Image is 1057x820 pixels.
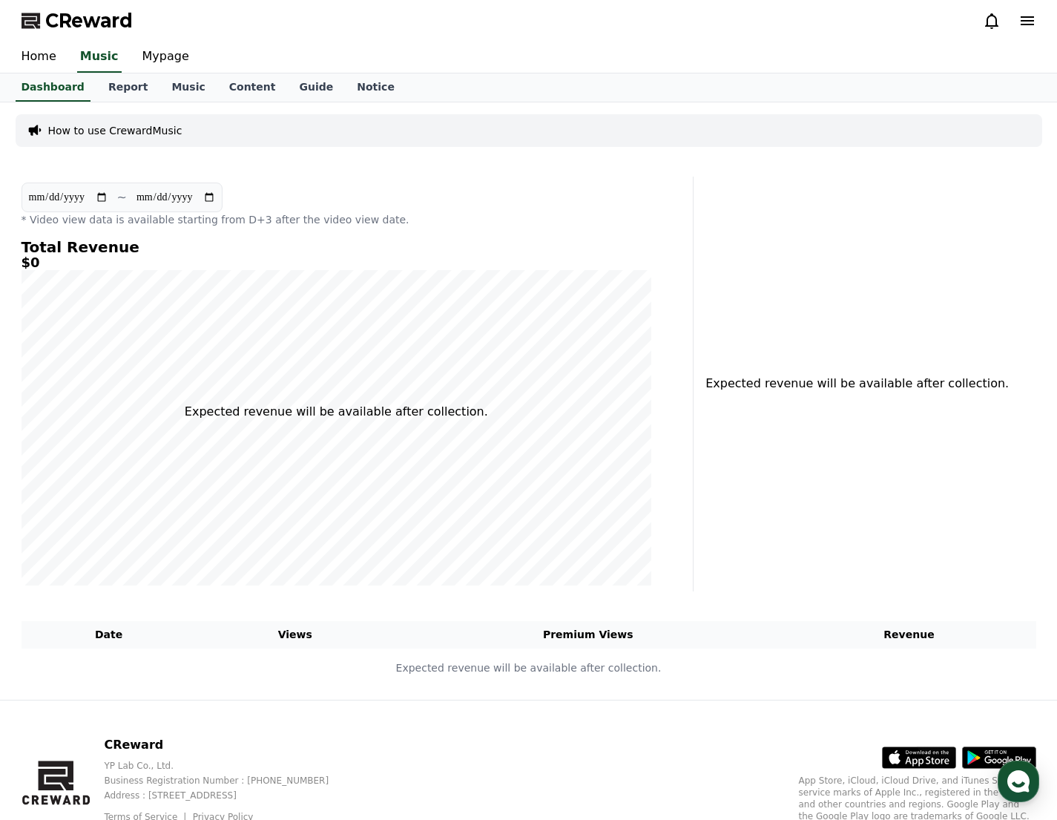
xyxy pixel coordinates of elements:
[104,760,352,772] p: YP Lab Co., Ltd.
[159,73,217,102] a: Music
[10,42,68,73] a: Home
[197,621,394,649] th: Views
[185,403,488,421] p: Expected revenue will be available after collection.
[22,9,133,33] a: CReward
[22,239,652,255] h4: Total Revenue
[22,621,197,649] th: Date
[22,255,652,270] h5: $0
[217,73,288,102] a: Content
[287,73,345,102] a: Guide
[131,42,201,73] a: Mypage
[22,212,652,227] p: * Video view data is available starting from D+3 after the video view date.
[117,188,127,206] p: ~
[345,73,406,102] a: Notice
[394,621,783,649] th: Premium Views
[104,736,352,754] p: CReward
[783,621,1036,649] th: Revenue
[16,73,90,102] a: Dashboard
[48,123,182,138] a: How to use CrewardMusic
[96,73,160,102] a: Report
[104,790,352,801] p: Address : [STREET_ADDRESS]
[45,9,133,33] span: CReward
[22,660,1035,676] p: Expected revenue will be available after collection.
[705,375,1000,393] p: Expected revenue will be available after collection.
[77,42,122,73] a: Music
[104,775,352,787] p: Business Registration Number : [PHONE_NUMBER]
